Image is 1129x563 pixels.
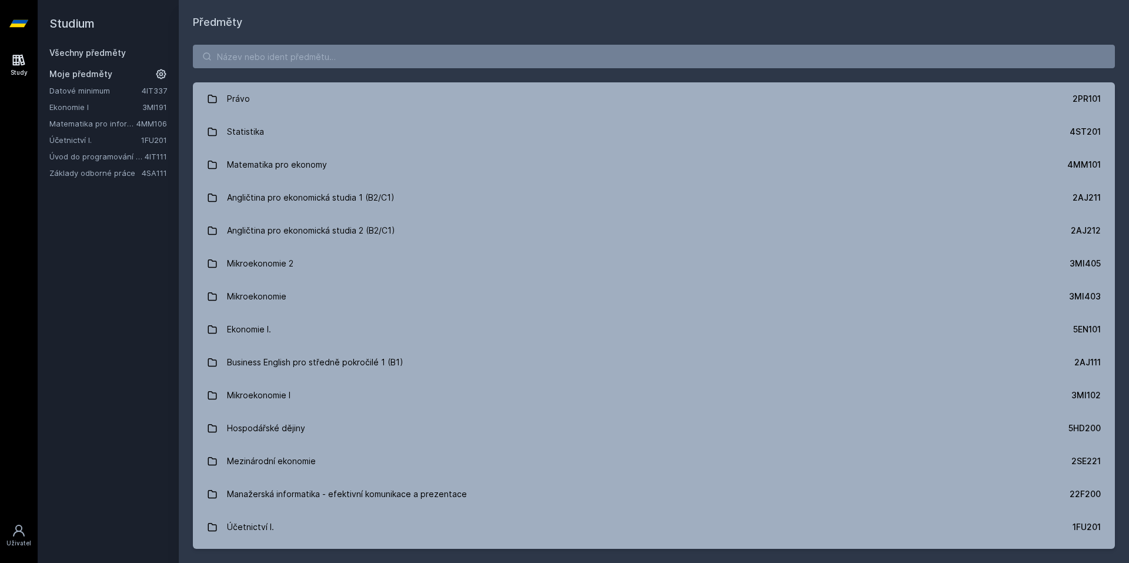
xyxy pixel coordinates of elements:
div: Mikroekonomie 2 [227,252,293,275]
a: Business English pro středně pokročilé 1 (B1) 2AJ111 [193,346,1115,379]
div: 2SE221 [1071,455,1101,467]
a: Účetnictví I. 1FU201 [193,511,1115,544]
div: Angličtina pro ekonomická studia 1 (B2/C1) [227,186,395,209]
a: Základy odborné práce [49,167,142,179]
div: 2AJ212 [1071,225,1101,236]
a: Matematika pro ekonomy 4MM101 [193,148,1115,181]
a: 4IT111 [145,152,167,161]
a: Uživatel [2,518,35,554]
div: 4ST201 [1070,126,1101,138]
a: 4SA111 [142,168,167,178]
div: Mikroekonomie [227,285,286,308]
div: Mezinárodní ekonomie [227,449,316,473]
a: Právo 2PR101 [193,82,1115,115]
a: Účetnictví I. [49,134,141,146]
a: Angličtina pro ekonomická studia 2 (B2/C1) 2AJ212 [193,214,1115,247]
div: Ekonomie I. [227,318,271,341]
a: Mezinárodní ekonomie 2SE221 [193,445,1115,478]
div: Právo [227,87,250,111]
div: 2PR101 [1073,93,1101,105]
a: Angličtina pro ekonomická studia 1 (B2/C1) 2AJ211 [193,181,1115,214]
div: 3MI102 [1071,389,1101,401]
a: 1FU201 [141,135,167,145]
div: 2AJ111 [1074,357,1101,368]
div: Statistika [227,120,264,144]
a: Statistika 4ST201 [193,115,1115,148]
div: Manažerská informatika - efektivní komunikace a prezentace [227,482,467,506]
a: Mikroekonomie 3MI403 [193,280,1115,313]
div: 5HD200 [1068,422,1101,434]
a: Ekonomie I. 5EN101 [193,313,1115,346]
div: 1FU201 [1073,521,1101,533]
div: 4MM101 [1067,159,1101,171]
input: Název nebo ident předmětu… [193,45,1115,68]
span: Moje předměty [49,68,112,80]
a: Manažerská informatika - efektivní komunikace a prezentace 22F200 [193,478,1115,511]
a: Ekonomie I [49,101,142,113]
a: 4MM106 [136,119,167,128]
a: 3MI191 [142,102,167,112]
a: Hospodářské dějiny 5HD200 [193,412,1115,445]
a: Mikroekonomie 2 3MI405 [193,247,1115,280]
div: Uživatel [6,539,31,548]
div: Business English pro středně pokročilé 1 (B1) [227,351,403,374]
div: Matematika pro ekonomy [227,153,327,176]
a: Úvod do programování v jazyce Python [49,151,145,162]
a: Všechny předměty [49,48,126,58]
div: 3MI405 [1070,258,1101,269]
div: Study [11,68,28,77]
div: Účetnictví I. [227,515,274,539]
a: Mikroekonomie I 3MI102 [193,379,1115,412]
div: Angličtina pro ekonomická studia 2 (B2/C1) [227,219,395,242]
div: 5EN101 [1073,324,1101,335]
a: Datové minimum [49,85,142,96]
h1: Předměty [193,14,1115,31]
div: 2AJ211 [1073,192,1101,204]
a: Study [2,47,35,83]
a: 4IT337 [142,86,167,95]
div: Mikroekonomie I [227,384,290,407]
div: 3MI403 [1069,291,1101,302]
div: 22F200 [1070,488,1101,500]
div: Hospodářské dějiny [227,417,305,440]
a: Matematika pro informatiky [49,118,136,129]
